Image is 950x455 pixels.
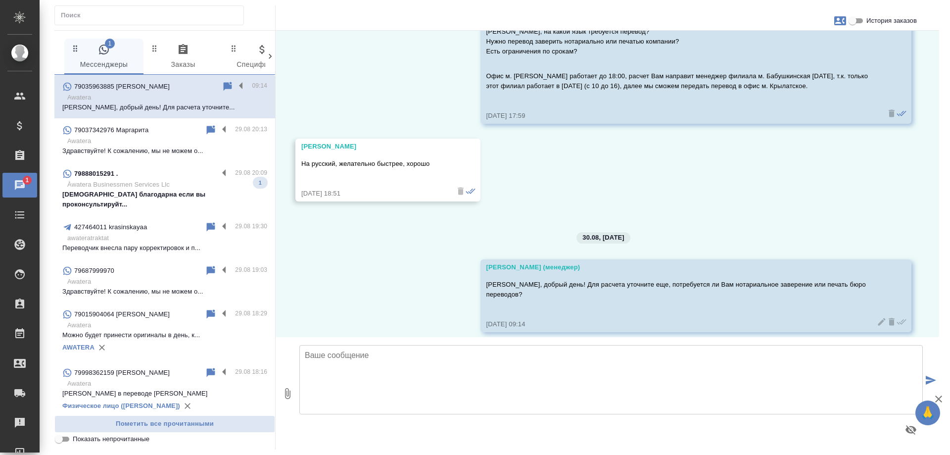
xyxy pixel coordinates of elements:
div: Пометить непрочитанным [205,308,217,320]
div: Пометить непрочитанным [222,81,234,93]
button: Заявки [828,9,852,33]
div: 7968799997029.08 19:03AwateraЗдравствуйте! К сожалению, мы не можем о... [54,259,275,303]
div: [PERSON_NAME] (менеджер) [486,262,877,272]
div: 79998362159 [PERSON_NAME]29.08 18:16Awatera[PERSON_NAME] в переводе [PERSON_NAME]Физическое лицо ... [54,361,275,419]
p: Офис м. [PERSON_NAME] работает до 18:00, расчет Вам направит менеджер филиала м. Бабушкинская [DA... [486,71,877,91]
div: Пометить непрочитанным [205,367,217,379]
p: [PERSON_NAME], добрый день! Для расчета уточните еще, потребуется ли Вам нотариальное заверение и... [486,280,877,300]
p: Переводчик внесла пару корректировок и п... [62,243,267,253]
p: 09:14 [252,81,267,91]
p: 79035963885 [PERSON_NAME] [74,82,170,92]
p: [DEMOGRAPHIC_DATA] благодарна если вы проконсультируйт... [62,190,267,209]
p: 79037342976 Маргарита [74,125,148,135]
p: Awatera [67,136,267,146]
div: 427464011 krasinskayaa29.08 19:30awateratraktatПереводчик внесла пару корректировок и п... [54,215,275,259]
p: 79687999970 [74,266,114,276]
p: 29.08 20:09 [235,168,267,178]
a: Физическое лицо ([PERSON_NAME]) [62,402,180,409]
div: Пометить непрочитанным [205,221,217,233]
span: История заказов [866,16,917,26]
p: 79998362159 [PERSON_NAME] [74,368,170,378]
p: На русский, желательно быстрее, хорошо [301,159,446,169]
span: 1 [19,175,35,185]
div: [DATE] 09:14 [486,319,877,329]
p: 29.08 18:16 [235,367,267,377]
p: 29.08 19:30 [235,221,267,231]
div: 79015904064 [PERSON_NAME]29.08 18:29AwateraМожно будет принести оригиналы в день, к...AWATERA [54,303,275,361]
p: awateratraktat [67,233,267,243]
button: Пометить все прочитанными [54,415,275,433]
p: 30.08, [DATE] [582,233,624,243]
p: 427464011 krasinskayaa [74,222,147,232]
p: Àwatera Businessmen Services Llc [67,180,267,190]
p: 29.08 19:03 [235,265,267,275]
p: 29.08 18:29 [235,308,267,318]
p: Здравствуйте! К сожалению, мы не можем о... [62,287,267,297]
input: Поиск [61,8,243,22]
p: Здравствуйте! К сожалению, мы не можем о... [62,146,267,156]
button: 🙏 [915,401,940,425]
p: 29.08 20:13 [235,124,267,134]
p: 79888015291 . [74,169,118,179]
div: 79037342976 Маргарита29.08 20:13AwateraЗдравствуйте! К сожалению, мы не можем о... [54,118,275,162]
p: 79015904064 [PERSON_NAME] [74,309,170,319]
span: 1 [105,39,115,49]
svg: Зажми и перетащи, чтобы поменять порядок вкладок [150,44,159,53]
p: Awatera [67,379,267,389]
span: 🙏 [919,403,936,423]
div: [DATE] 17:59 [486,111,877,121]
div: Пометить непрочитанным [205,124,217,136]
p: Awatera [67,93,267,102]
div: [DATE] 18:51 [301,189,446,199]
div: Пометить непрочитанным [205,265,217,277]
span: 1 [253,178,268,188]
div: 79035963885 [PERSON_NAME]09:14Awatera[PERSON_NAME], добрый день! Для расчета уточните... [54,75,275,118]
a: AWATERA [62,344,95,351]
a: 1 [2,173,37,198]
span: Спецификации [229,44,296,71]
svg: Зажми и перетащи, чтобы поменять порядок вкладок [71,44,80,53]
span: Мессенджеры [70,44,138,71]
div: 79888015291 .29.08 20:09Àwatera Businessmen Services Llc[DEMOGRAPHIC_DATA] благодарна если вы про... [54,162,275,215]
p: [PERSON_NAME], на какой язык требуется перевод? Нужно перевод заверить нотариально или печатью ко... [486,27,877,56]
p: Можно будет принести оригиналы в день, к... [62,330,267,340]
p: Awatera [67,320,267,330]
span: Показать непрочитанные [73,434,149,444]
span: Заказы [149,44,217,71]
button: Предпросмотр [899,418,923,442]
p: [PERSON_NAME], добрый день! Для расчета уточните... [62,102,267,112]
p: Awatera [67,277,267,287]
p: [PERSON_NAME] в переводе [PERSON_NAME] [62,389,267,399]
button: Удалить привязку [95,340,109,355]
div: [PERSON_NAME] [301,142,446,152]
span: Пометить все прочитанными [60,418,270,430]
